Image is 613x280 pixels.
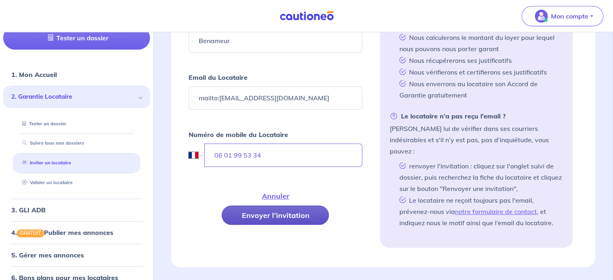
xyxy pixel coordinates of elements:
li: Nous calculerons le montant du loyer pour lequel nous pouvons nous porter garant [396,31,563,54]
li: Le locataire ne reçoit toujours pas l'email, prévenez-nous via , et indiquez nous le motif ainsi ... [396,194,563,228]
input: Ex : john.doe@gmail.com [189,86,362,110]
strong: Email du Locataire [189,73,247,81]
li: [PERSON_NAME] lui de vérifier dans ses courriers indésirables et s'il n’y est pas, pas d’inquiétu... [390,110,563,228]
div: 3. GLI ADB [3,202,150,218]
span: 2. Garantie Locataire [11,93,136,102]
a: Inviter un locataire [19,160,71,166]
img: illu_account_valid_menu.svg [535,10,548,23]
div: Valider un locataire [13,176,140,190]
a: Tester un dossier [3,27,150,50]
p: Mon compte [551,11,588,21]
input: Ex : Durand [189,29,362,52]
a: Tester un dossier [19,121,66,127]
div: 1. Mon Accueil [3,67,150,83]
li: Nous enverrons au locataire son Accord de Garantie gratuitement [396,78,563,101]
a: Suivre tous mes dossiers [19,141,84,146]
li: Nous récupérerons ses justificatifs [396,54,563,66]
strong: Numéro de mobile du Locataire [189,131,288,139]
div: 5. Gérer mes annonces [3,247,150,263]
img: Cautioneo [276,11,337,21]
a: 4.GRATUITPublier mes annonces [11,228,113,236]
button: Annuler [242,186,309,205]
input: 06 45 54 34 33 [204,143,362,167]
div: 4.GRATUITPublier mes annonces [3,224,150,241]
div: Suivre tous mes dossiers [13,137,140,150]
li: Nous vérifierons et certifierons ses justificatifs [396,66,563,78]
a: 1. Mon Accueil [11,71,57,79]
li: renvoyer l'invitation : cliquez sur l'onglet suivi de dossier, puis recherchez la fiche du locata... [396,160,563,194]
a: Valider un locataire [19,180,73,186]
strong: Le locataire n’a pas reçu l’email ? [390,110,506,122]
div: Inviter un locataire [13,157,140,170]
a: 5. Gérer mes annonces [11,251,84,259]
div: Tester un dossier [13,117,140,131]
button: illu_account_valid_menu.svgMon compte [522,6,603,26]
a: notre formulaire de contact [455,207,537,216]
div: 2. Garantie Locataire [3,86,150,108]
a: 3. GLI ADB [11,206,46,214]
button: Envoyer l’invitation [222,205,329,225]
